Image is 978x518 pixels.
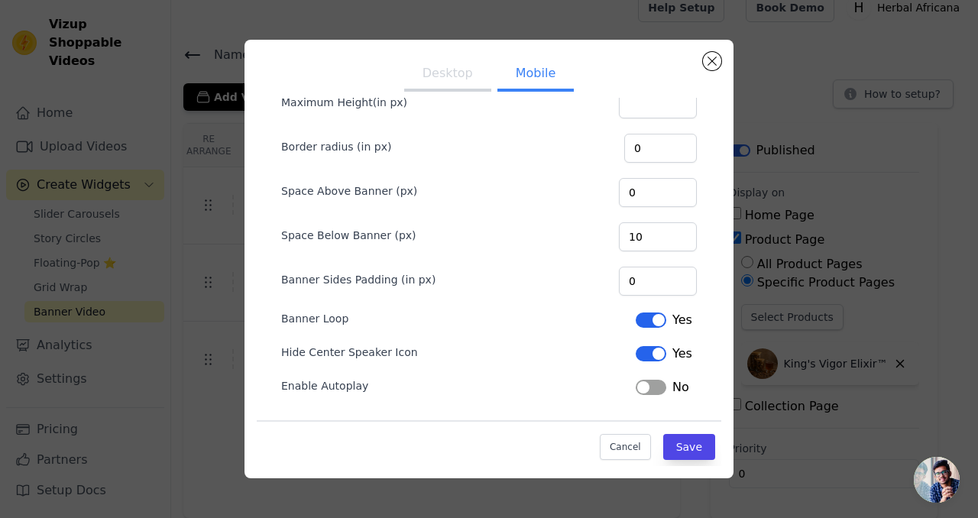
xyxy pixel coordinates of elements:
[281,311,348,326] label: Banner Loop
[600,434,651,460] button: Cancel
[281,228,416,243] label: Space Below Banner (px)
[281,272,436,287] label: Banner Sides Padding (in px)
[281,345,418,360] label: Hide Center Speaker Icon
[672,345,692,363] span: Yes
[672,378,689,397] span: No
[663,434,715,460] button: Save
[914,457,960,503] div: Open chat
[703,52,721,70] button: Close modal
[404,58,491,92] button: Desktop
[672,311,692,329] span: Yes
[281,95,407,110] label: Maximum Height(in px)
[281,139,391,154] label: Border radius (in px)
[497,58,574,92] button: Mobile
[281,183,417,199] label: Space Above Banner (px)
[281,378,368,393] label: Enable Autoplay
